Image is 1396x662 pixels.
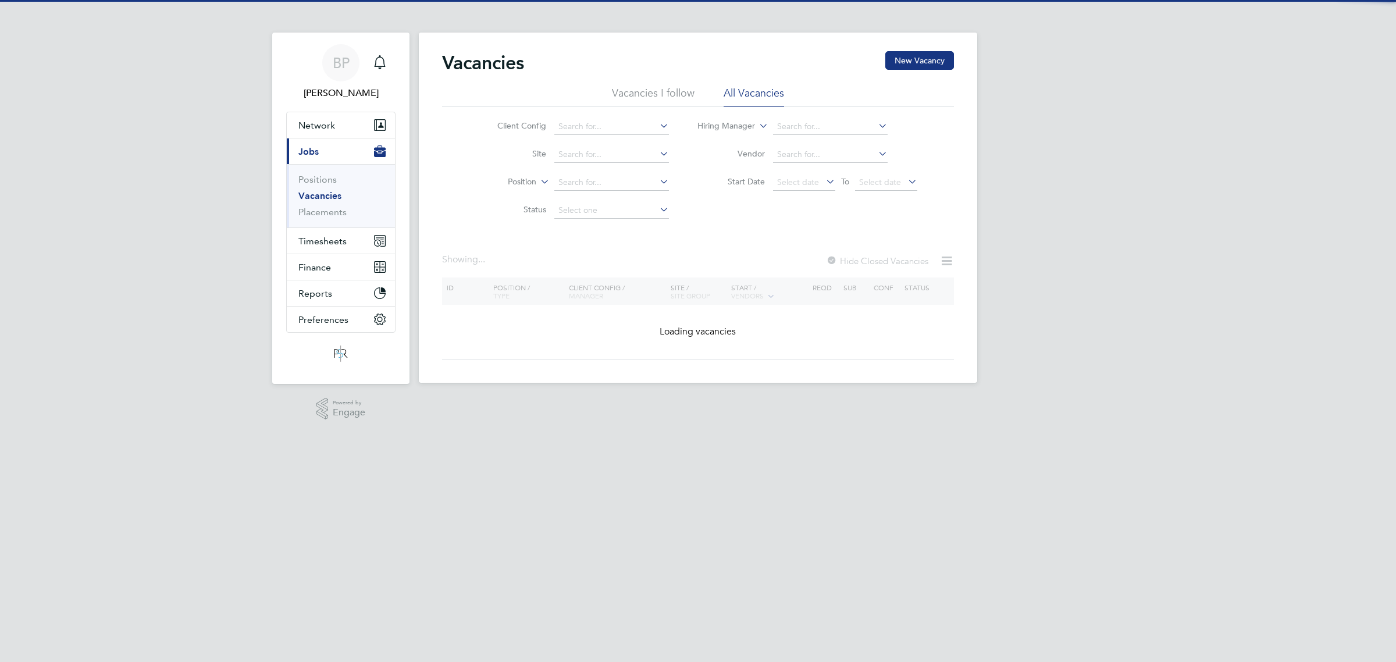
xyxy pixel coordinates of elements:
li: Vacancies I follow [612,86,695,107]
button: Finance [287,254,395,280]
div: Showing [442,254,487,266]
button: Jobs [287,138,395,164]
li: All Vacancies [724,86,784,107]
span: Jobs [298,146,319,157]
a: Vacancies [298,190,341,201]
h2: Vacancies [442,51,524,74]
span: Engage [333,408,365,418]
span: Powered by [333,398,365,408]
span: Ben Perkin [286,86,396,100]
span: Select date [859,177,901,187]
span: Timesheets [298,236,347,247]
span: Finance [298,262,331,273]
span: Preferences [298,314,348,325]
input: Search for... [773,119,888,135]
input: Search for... [773,147,888,163]
span: Network [298,120,335,131]
button: Network [287,112,395,138]
div: Jobs [287,164,395,227]
label: Hide Closed Vacancies [826,255,928,266]
a: Positions [298,174,337,185]
label: Position [469,176,536,188]
a: Placements [298,207,347,218]
span: Select date [777,177,819,187]
input: Search for... [554,119,669,135]
label: Site [479,148,546,159]
button: New Vacancy [885,51,954,70]
input: Search for... [554,175,669,191]
a: BP[PERSON_NAME] [286,44,396,100]
span: Reports [298,288,332,299]
nav: Main navigation [272,33,409,384]
label: Hiring Manager [688,120,755,132]
img: psrsolutions-logo-retina.png [330,344,351,363]
a: Powered byEngage [316,398,366,420]
label: Status [479,204,546,215]
label: Start Date [698,176,765,187]
button: Timesheets [287,228,395,254]
span: BP [333,55,350,70]
input: Search for... [554,147,669,163]
label: Client Config [479,120,546,131]
span: To [838,174,853,189]
span: ... [478,254,485,265]
label: Vendor [698,148,765,159]
button: Preferences [287,307,395,332]
a: Go to home page [286,344,396,363]
button: Reports [287,280,395,306]
input: Select one [554,202,669,219]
